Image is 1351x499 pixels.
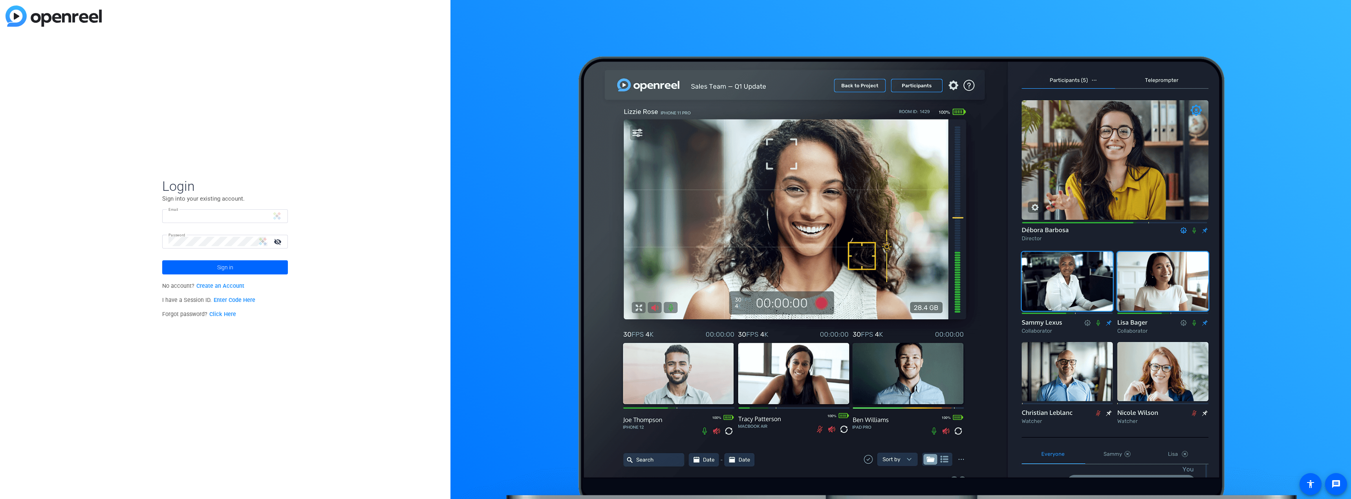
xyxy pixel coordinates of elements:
p: Sign into your existing account. [162,194,288,203]
img: blue-gradient.svg [5,5,102,27]
input: Enter Email Address [168,211,282,221]
img: Sticky Password [259,238,267,245]
mat-label: Password [168,233,185,237]
a: Click Here [209,311,236,318]
img: Sticky Password [273,212,281,220]
a: Create an Account [196,283,244,289]
span: Sign in [217,258,233,277]
mat-icon: accessibility [1306,479,1315,489]
span: Forgot password? [162,311,236,318]
mat-label: Email [168,207,178,212]
mat-icon: visibility_off [269,236,288,247]
a: Enter Code Here [214,297,255,303]
span: Login [162,178,288,194]
span: I have a Session ID. [162,297,255,303]
span: No account? [162,283,244,289]
mat-icon: message [1331,479,1341,489]
button: Sign in [162,260,288,274]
